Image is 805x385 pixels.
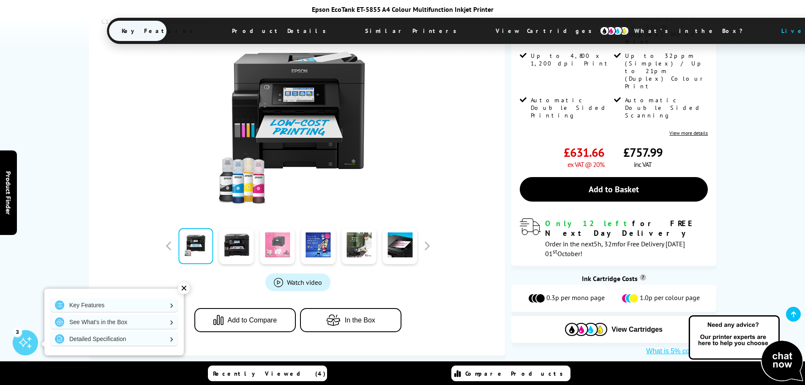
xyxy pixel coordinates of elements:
[625,96,706,119] span: Automatic Double Sided Scanning
[594,240,617,248] span: 5h, 32m
[600,26,629,35] img: cmyk-icon.svg
[194,308,296,332] button: Add to Compare
[4,171,13,214] span: Product Finder
[546,293,605,303] span: 0.3p per mono page
[640,274,646,281] sup: Cost per page
[483,20,612,42] span: View Cartridges
[511,274,716,283] div: Ink Cartridge Costs
[215,42,381,208] img: Epson EcoTank ET-5855
[345,317,375,324] span: In the Box
[644,347,716,355] button: What is 5% coverage?
[520,218,708,257] div: modal_delivery
[687,314,805,383] img: Open Live Chat window
[51,298,177,312] a: Key Features
[265,273,330,291] a: Product_All_Videos
[568,160,604,169] span: ex VAT @ 20%
[545,218,632,228] span: Only 12 left
[669,130,708,136] a: View more details
[287,278,322,287] span: Watch video
[564,145,604,160] span: £631.66
[611,326,663,333] span: View Cartridges
[208,366,327,381] a: Recently Viewed (4)
[640,293,700,303] span: 1.0p per colour page
[520,177,708,202] a: Add to Basket
[531,52,612,67] span: Up to 4,800 x 1,200 dpi Print
[352,21,474,41] span: Similar Printers
[109,21,210,41] span: Key Features
[625,52,706,90] span: Up to 32ppm (Simplex) / Up to 21pm (Duplex) Colour Print
[622,21,764,41] span: What’s in the Box?
[623,145,663,160] span: £757.99
[451,366,570,381] a: Compare Products
[518,322,710,336] button: View Cartridges
[228,317,277,324] span: Add to Compare
[51,315,177,329] a: See What's in the Box
[178,282,190,294] div: ✕
[565,323,607,336] img: Cartridges
[545,240,685,258] span: Order in the next for Free Delivery [DATE] 01 October!
[465,370,568,377] span: Compare Products
[545,218,708,238] div: for FREE Next Day Delivery
[51,332,177,346] a: Detailed Specification
[213,370,326,377] span: Recently Viewed (4)
[219,21,343,41] span: Product Details
[553,248,557,255] sup: st
[634,160,652,169] span: inc VAT
[300,308,401,332] button: In the Box
[13,327,22,336] div: 3
[107,5,699,14] div: Epson EcoTank ET-5855 A4 Colour Multifunction Inkjet Printer
[531,96,612,119] span: Automatic Double Sided Printing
